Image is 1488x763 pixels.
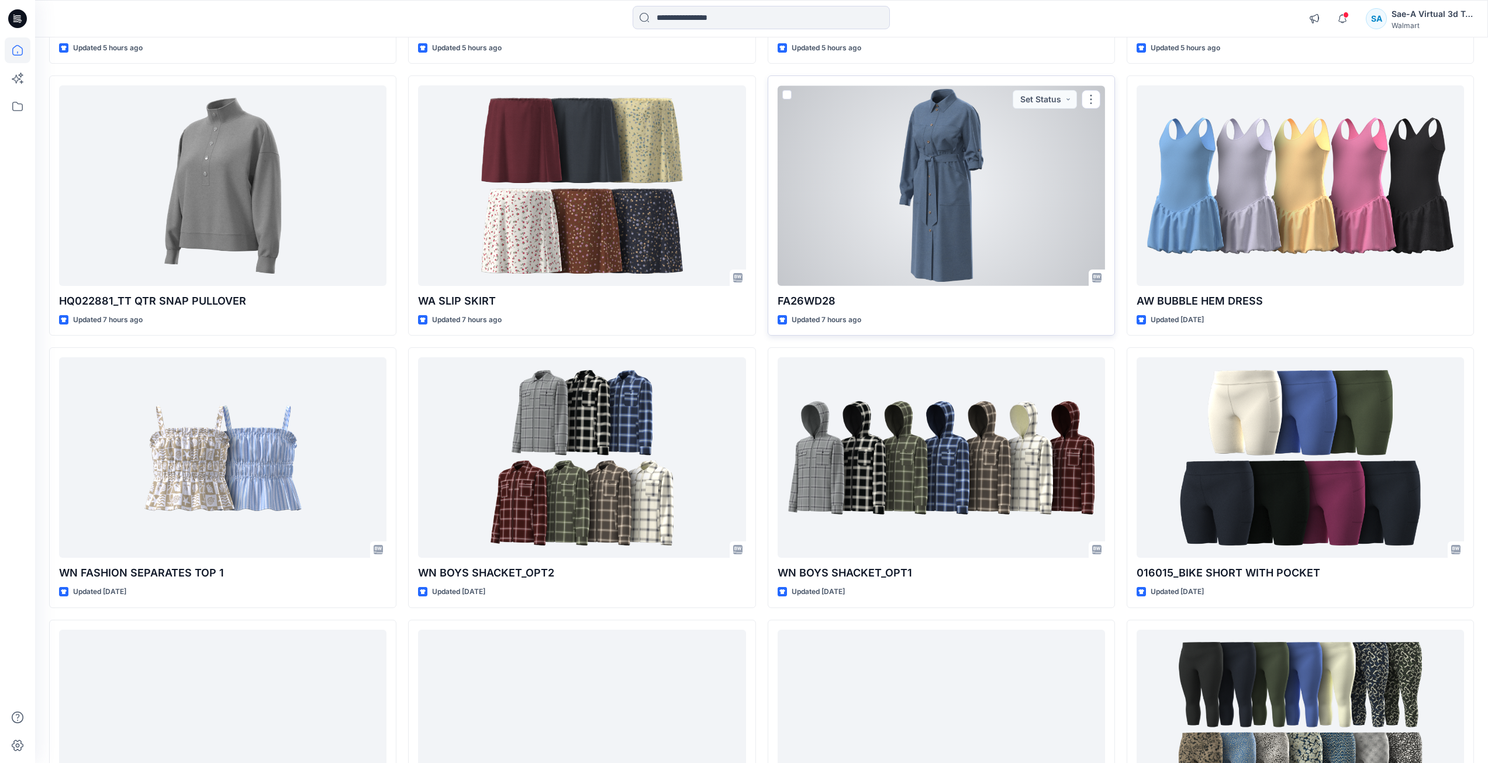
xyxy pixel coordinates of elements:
p: WN BOYS SHACKET_OPT2 [418,565,745,581]
p: WN BOYS SHACKET_OPT1 [778,565,1105,581]
a: 016015_BIKE SHORT WITH POCKET [1137,357,1464,558]
p: Updated [DATE] [1151,314,1204,326]
a: HQ022881_TT QTR SNAP PULLOVER [59,85,386,286]
p: FA26WD28 [778,293,1105,309]
div: SA [1366,8,1387,29]
a: WN BOYS SHACKET_OPT1 [778,357,1105,558]
a: WN FASHION SEPARATES TOP 1 [59,357,386,558]
p: Updated 5 hours ago [432,42,502,54]
p: WN FASHION SEPARATES TOP 1 [59,565,386,581]
p: Updated 7 hours ago [792,314,861,326]
p: Updated [DATE] [432,586,485,598]
a: AW BUBBLE HEM DRESS [1137,85,1464,286]
p: Updated 5 hours ago [1151,42,1220,54]
p: Updated 5 hours ago [792,42,861,54]
p: Updated [DATE] [792,586,845,598]
p: WA SLIP SKIRT [418,293,745,309]
p: HQ022881_TT QTR SNAP PULLOVER [59,293,386,309]
p: Updated [DATE] [73,586,126,598]
div: Walmart [1392,21,1473,30]
p: Updated [DATE] [1151,586,1204,598]
a: WN BOYS SHACKET_OPT2 [418,357,745,558]
a: FA26WD28 [778,85,1105,286]
p: Updated 5 hours ago [73,42,143,54]
p: AW BUBBLE HEM DRESS [1137,293,1464,309]
p: Updated 7 hours ago [73,314,143,326]
p: Updated 7 hours ago [432,314,502,326]
a: WA SLIP SKIRT [418,85,745,286]
p: 016015_BIKE SHORT WITH POCKET [1137,565,1464,581]
div: Sae-A Virtual 3d Team [1392,7,1473,21]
